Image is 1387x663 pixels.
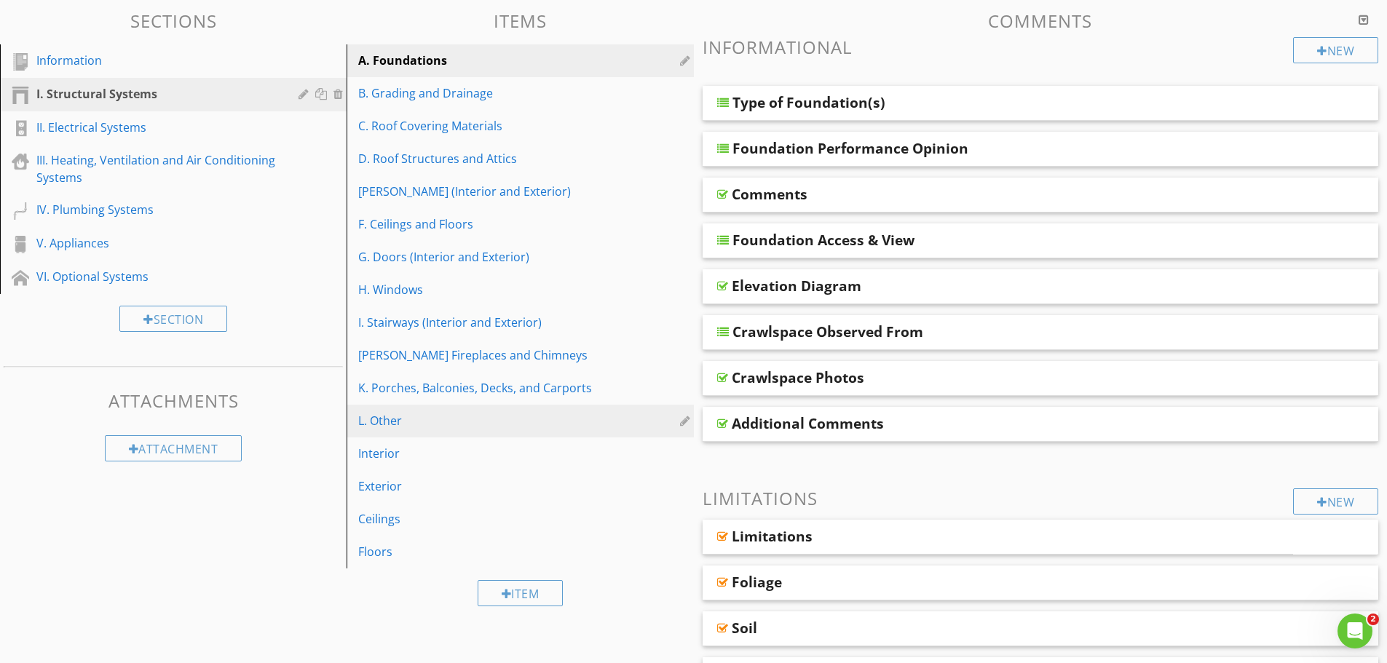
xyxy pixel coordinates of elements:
[36,85,277,103] div: I. Structural Systems
[358,248,631,266] div: G. Doors (Interior and Exterior)
[36,234,277,252] div: V. Appliances
[36,151,277,186] div: III. Heating, Ventilation and Air Conditioning Systems
[358,510,631,528] div: Ceilings
[703,488,1379,508] h3: Limitations
[358,183,631,200] div: [PERSON_NAME] (Interior and Exterior)
[1293,488,1378,515] div: New
[347,11,693,31] h3: Items
[358,150,631,167] div: D. Roof Structures and Attics
[1337,614,1372,648] iframe: Intercom live chat
[36,201,277,218] div: IV. Plumbing Systems
[36,119,277,136] div: II. Electrical Systems
[358,543,631,560] div: Floors
[358,117,631,135] div: C. Roof Covering Materials
[732,186,807,203] div: Comments
[1367,614,1379,625] span: 2
[732,619,757,637] div: Soil
[358,314,631,331] div: I. Stairways (Interior and Exterior)
[105,435,242,461] div: Attachment
[732,94,885,111] div: Type of Foundation(s)
[358,379,631,397] div: K. Porches, Balconies, Decks, and Carports
[1293,37,1378,63] div: New
[358,84,631,102] div: B. Grading and Drainage
[36,268,277,285] div: VI. Optional Systems
[732,369,864,386] div: Crawlspace Photos
[732,528,813,545] div: Limitations
[703,11,1379,31] h3: Comments
[358,281,631,298] div: H. Windows
[358,412,631,429] div: L. Other
[358,445,631,462] div: Interior
[358,215,631,233] div: F. Ceilings and Floors
[119,306,227,332] div: Section
[703,37,1379,57] h3: Informational
[732,277,861,295] div: Elevation Diagram
[732,323,923,341] div: Crawlspace Observed From
[732,415,884,432] div: Additional Comments
[478,580,564,606] div: Item
[732,140,968,157] div: Foundation Performance Opinion
[358,477,631,495] div: Exterior
[358,52,631,69] div: A. Foundations
[358,346,631,364] div: [PERSON_NAME] Fireplaces and Chimneys
[732,573,782,591] div: Foliage
[36,52,277,69] div: Information
[732,231,914,249] div: Foundation Access & View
